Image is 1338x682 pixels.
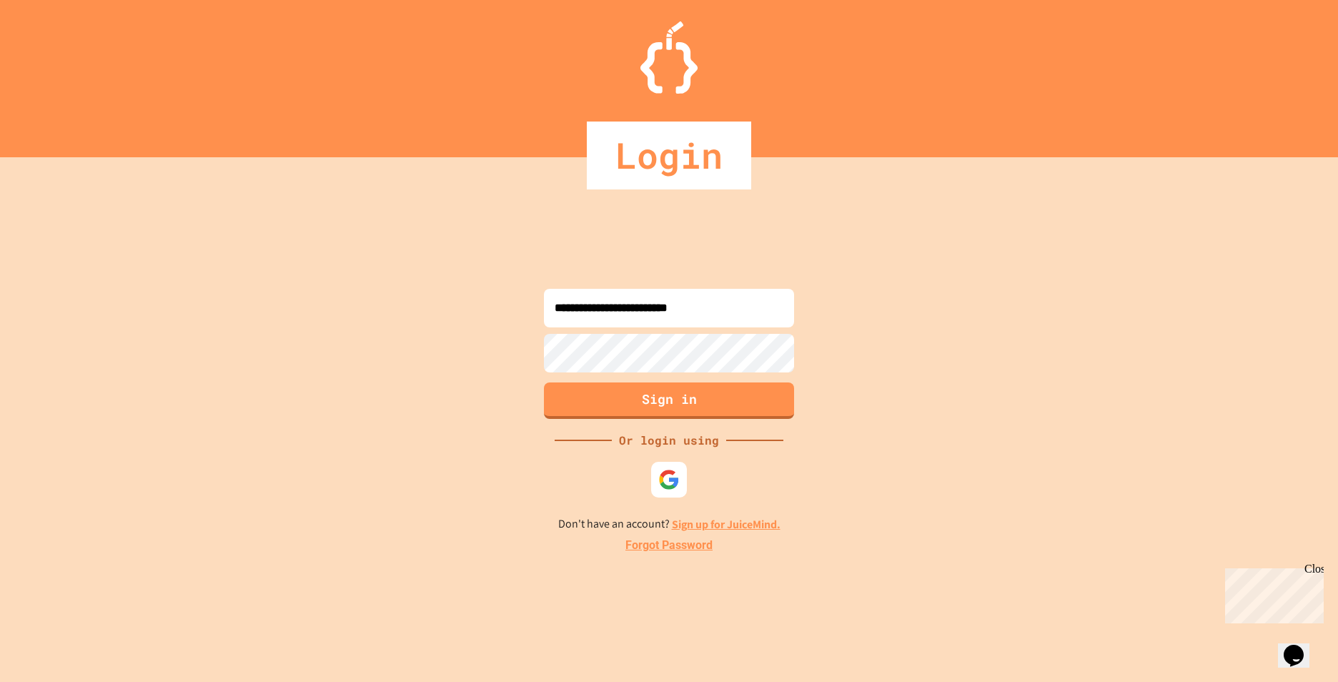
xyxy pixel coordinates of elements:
[612,432,726,449] div: Or login using
[558,515,780,533] p: Don't have an account?
[544,382,794,419] button: Sign in
[1278,625,1324,668] iframe: chat widget
[658,469,680,490] img: google-icon.svg
[6,6,99,91] div: Chat with us now!Close
[1219,563,1324,623] iframe: chat widget
[625,537,713,554] a: Forgot Password
[640,21,698,94] img: Logo.svg
[672,517,780,532] a: Sign up for JuiceMind.
[587,122,751,189] div: Login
